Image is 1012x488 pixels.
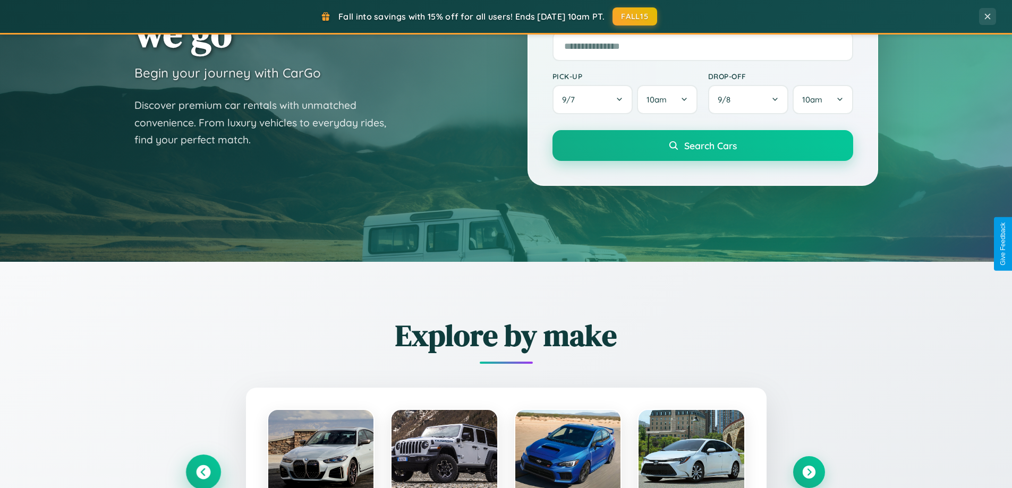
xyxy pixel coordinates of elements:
h2: Explore by make [188,315,825,356]
button: 10am [793,85,853,114]
button: 9/7 [552,85,633,114]
span: Fall into savings with 15% off for all users! Ends [DATE] 10am PT. [338,11,605,22]
button: 9/8 [708,85,789,114]
h3: Begin your journey with CarGo [134,65,321,81]
span: 10am [802,95,822,105]
span: Search Cars [684,140,737,151]
button: 10am [637,85,697,114]
button: FALL15 [613,7,657,25]
label: Drop-off [708,72,853,81]
span: 9 / 8 [718,95,736,105]
span: 10am [647,95,667,105]
button: Search Cars [552,130,853,161]
p: Discover premium car rentals with unmatched convenience. From luxury vehicles to everyday rides, ... [134,97,400,149]
span: 9 / 7 [562,95,580,105]
div: Give Feedback [999,222,1007,266]
label: Pick-up [552,72,698,81]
